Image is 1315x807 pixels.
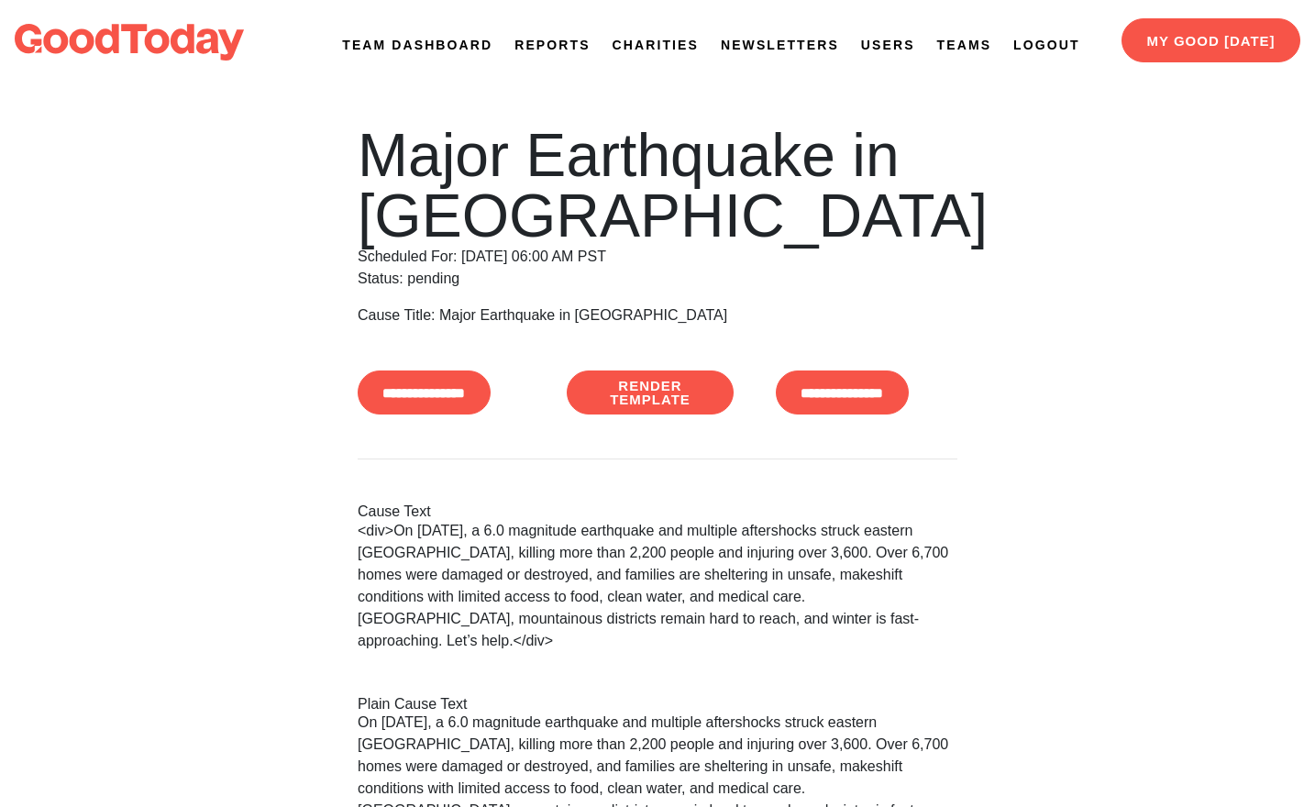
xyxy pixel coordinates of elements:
a: Reports [514,36,590,55]
a: Charities [613,36,699,55]
a: Newsletters [721,36,839,55]
a: My Good [DATE] [1122,18,1300,62]
h2: Plain Cause Text [358,696,957,713]
a: Users [861,36,915,55]
a: Teams [937,36,992,55]
img: logo-dark-da6b47b19159aada33782b937e4e11ca563a98e0ec6b0b8896e274de7198bfd4.svg [15,24,244,61]
a: Logout [1013,36,1079,55]
a: Render Template [567,370,734,415]
h2: Cause Text [358,503,957,520]
div: Cause Title: Major Earthquake in [GEOGRAPHIC_DATA] [358,304,957,326]
a: Team Dashboard [342,36,492,55]
div: Scheduled For: [DATE] 06:00 AM PST Status: pending [358,125,957,290]
h1: Major Earthquake in [GEOGRAPHIC_DATA] [358,125,957,246]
